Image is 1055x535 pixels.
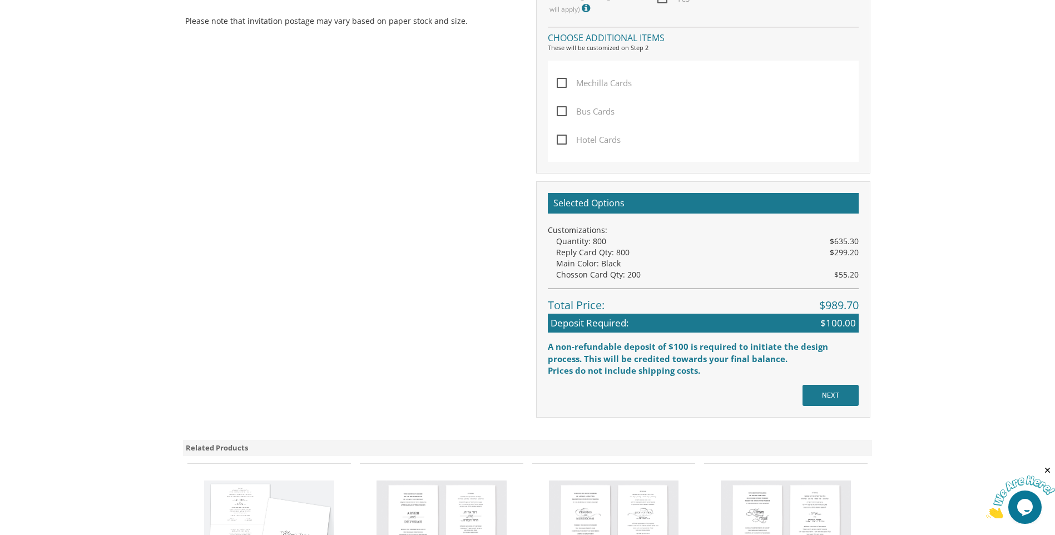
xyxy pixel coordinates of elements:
[556,247,859,258] div: Reply Card Qty: 800
[556,236,859,247] div: Quantity: 800
[183,440,873,456] div: Related Products
[986,465,1055,518] iframe: chat widget
[548,289,859,314] div: Total Price:
[548,43,859,52] div: These will be customized on Step 2
[803,385,859,406] input: NEXT
[830,247,859,258] span: $299.20
[834,269,859,280] span: $55.20
[819,298,859,314] span: $989.70
[548,365,859,377] div: Prices do not include shipping costs.
[557,133,621,147] span: Hotel Cards
[556,258,859,269] div: Main Color: Black
[548,27,859,46] h4: Choose additional items
[820,316,856,330] span: $100.00
[548,314,859,333] div: Deposit Required:
[548,341,859,365] div: A non-refundable deposit of $100 is required to initiate the design process. This will be credite...
[556,269,859,280] div: Chosson Card Qty: 200
[557,105,615,118] span: Bus Cards
[548,193,859,214] h2: Selected Options
[557,76,632,90] span: Mechilla Cards
[548,225,859,236] div: Customizations:
[830,236,859,247] span: $635.30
